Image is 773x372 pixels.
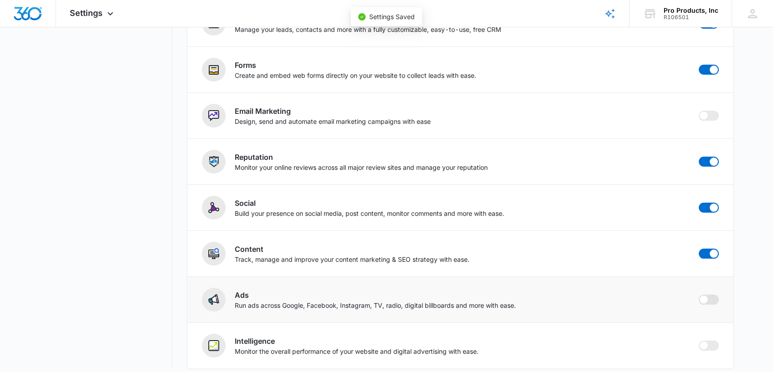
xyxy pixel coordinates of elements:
p: Monitor the overall performance of your website and digital advertising with ease. [235,347,479,356]
img: Social [208,202,219,213]
span: Settings Saved [369,13,415,20]
p: Manage your leads, contacts and more with a fully customizable, easy-to-use, free CRM [235,25,501,34]
div: account id [664,14,718,20]
p: Build your presence on social media, post content, monitor comments and more with ease. [235,209,504,218]
h2: Intelligence [235,336,479,347]
img: Reputation [208,156,219,167]
span: Settings [70,8,103,18]
h2: Email Marketing [235,106,431,117]
img: Intelligence [208,340,219,351]
h2: Content [235,244,469,255]
p: Monitor your online reviews across all major review sites and manage your reputation [235,163,488,172]
p: Run ads across Google, Facebook, Instagram, TV, radio, digital billboards and more with ease. [235,301,516,310]
img: Email Marketing [208,110,219,121]
div: account name [664,7,718,14]
h2: Reputation [235,152,488,163]
p: Create and embed web forms directly on your website to collect leads with ease. [235,71,476,80]
h2: Ads [235,290,516,301]
p: Track, manage and improve your content marketing & SEO strategy with ease. [235,255,469,264]
h2: Forms [235,60,476,71]
img: Ads [208,294,219,305]
p: Design, send and automate email marketing campaigns with ease [235,117,431,126]
img: Forms [208,64,219,75]
img: Content [208,248,219,259]
h2: Social [235,198,504,209]
span: check-circle [358,13,366,20]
